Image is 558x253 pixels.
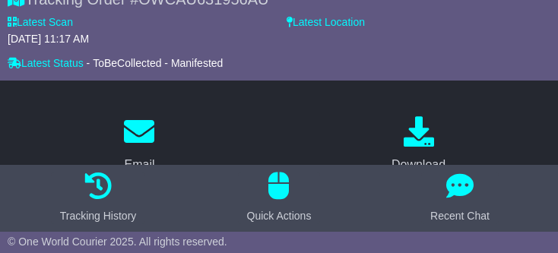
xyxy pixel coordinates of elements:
button: Quick Actions [238,172,321,224]
span: - [87,57,90,70]
button: Recent Chat [421,172,499,224]
span: [DATE] 11:17 AM [8,33,89,45]
div: Quick Actions [247,208,312,224]
label: Latest Status [8,57,84,70]
div: Email [124,156,154,174]
div: Recent Chat [430,208,490,224]
label: Latest Location [287,16,365,29]
a: Download [382,111,455,179]
span: © One World Courier 2025. All rights reserved. [8,236,227,248]
label: Latest Scan [8,16,73,29]
button: Tracking History [51,172,146,224]
div: Download [392,156,445,174]
span: ToBeCollected - Manifested [93,57,223,69]
div: Tracking History [60,208,137,224]
a: Email [114,111,164,179]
